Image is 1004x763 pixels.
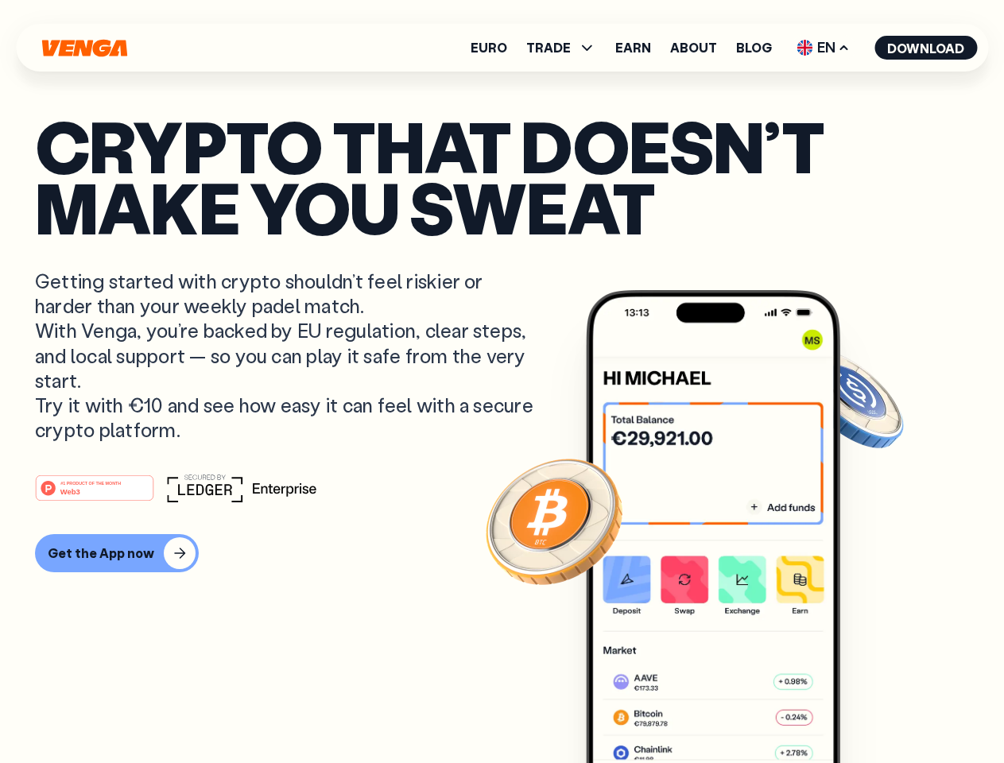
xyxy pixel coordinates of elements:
[736,41,772,54] a: Blog
[60,481,121,486] tspan: #1 PRODUCT OF THE MONTH
[793,342,907,456] img: USDC coin
[40,39,129,57] svg: Home
[526,41,571,54] span: TRADE
[670,41,717,54] a: About
[48,545,154,561] div: Get the App now
[35,534,969,572] a: Get the App now
[471,41,507,54] a: Euro
[35,269,537,442] p: Getting started with crypto shouldn’t feel riskier or harder than your weekly padel match. With V...
[791,35,855,60] span: EN
[615,41,651,54] a: Earn
[797,40,812,56] img: flag-uk
[874,36,977,60] button: Download
[526,38,596,57] span: TRADE
[483,449,626,592] img: Bitcoin
[35,115,969,237] p: Crypto that doesn’t make you sweat
[60,487,80,496] tspan: Web3
[35,534,199,572] button: Get the App now
[35,484,154,505] a: #1 PRODUCT OF THE MONTHWeb3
